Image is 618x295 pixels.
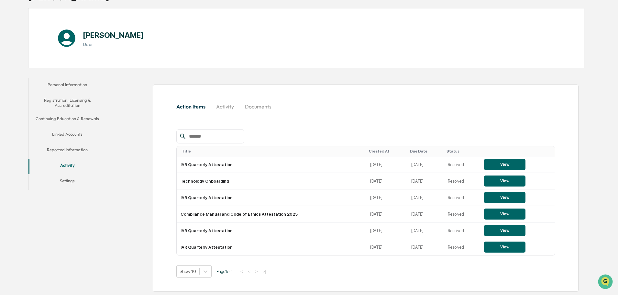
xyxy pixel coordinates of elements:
td: IAR Quarterly Attestation [177,189,366,206]
div: Start new chat [22,50,106,56]
td: [DATE] [407,222,444,239]
td: Resolved [444,189,480,206]
div: secondary tabs example [176,99,555,114]
td: [DATE] [366,156,408,173]
div: 🗄️ [47,82,52,87]
button: Settings [28,174,106,190]
td: Resolved [444,156,480,173]
span: Pylon [64,110,78,115]
button: Action Items [176,99,211,114]
a: View [484,244,525,249]
span: Data Lookup [13,94,41,100]
td: Technology Onboarding [177,173,366,189]
td: [DATE] [366,173,408,189]
a: 🗄️Attestations [44,79,83,91]
button: View [484,159,525,170]
td: Resolved [444,206,480,222]
h1: [PERSON_NAME] [83,30,144,40]
td: Compliance Manual and Code of Ethics Attestation 2025 [177,206,366,222]
button: |< [237,269,245,274]
button: View [484,209,525,220]
a: View [484,162,525,167]
td: IAR Quarterly Attestation [177,156,366,173]
button: Documents [240,99,277,114]
td: [DATE] [366,189,408,206]
button: Activity [211,99,240,114]
button: Start new chat [110,51,118,59]
img: 1746055101610-c473b297-6a78-478c-a979-82029cc54cd1 [6,50,18,61]
a: 🔎Data Lookup [4,91,43,103]
iframe: Open customer support [597,274,615,291]
div: Toggle SortBy [485,149,552,153]
td: Resolved [444,239,480,255]
div: Toggle SortBy [369,149,405,153]
button: > [253,269,260,274]
div: secondary tabs example [28,78,106,190]
a: View [484,228,525,233]
td: [DATE] [407,206,444,222]
button: Linked Accounts [28,128,106,143]
div: Toggle SortBy [410,149,441,153]
button: View [484,225,525,236]
div: Toggle SortBy [447,149,478,153]
button: Activity [28,159,106,174]
h3: User [83,42,144,47]
button: View [484,242,525,253]
a: View [484,195,525,200]
div: 🔎 [6,95,12,100]
button: Personal Information [28,78,106,94]
div: Toggle SortBy [182,149,364,153]
td: Resolved [444,173,480,189]
a: View [484,178,525,183]
td: [DATE] [407,189,444,206]
button: >| [260,269,268,274]
span: Attestations [53,82,80,88]
button: Reported Information [28,143,106,159]
div: We're available if you need us! [22,56,82,61]
button: < [246,269,252,274]
div: 🖐️ [6,82,12,87]
td: [DATE] [366,222,408,239]
button: View [484,176,525,187]
td: [DATE] [366,239,408,255]
td: IAR Quarterly Attestation [177,222,366,239]
td: [DATE] [407,156,444,173]
td: Resolved [444,222,480,239]
button: Registration, Licensing & Accreditation [28,94,106,112]
a: 🖐️Preclearance [4,79,44,91]
a: Powered byPylon [46,109,78,115]
span: Preclearance [13,82,42,88]
button: View [484,192,525,203]
td: [DATE] [407,239,444,255]
td: [DATE] [366,206,408,222]
p: How can we help? [6,14,118,24]
td: [DATE] [407,173,444,189]
a: View [484,211,525,216]
button: Continuing Education & Renewals [28,112,106,128]
td: IAR Quarterly Attestation [177,239,366,255]
span: Page 1 of 1 [216,269,233,274]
